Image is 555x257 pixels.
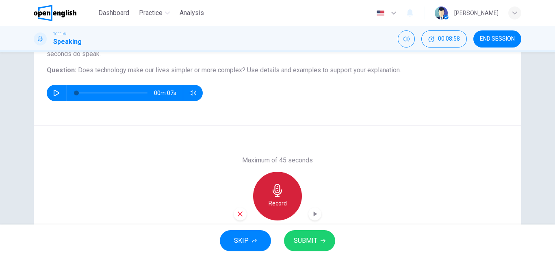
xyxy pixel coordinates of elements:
[421,30,467,48] button: 00:08:58
[176,6,207,20] button: Analysis
[269,199,287,208] h6: Record
[454,8,499,18] div: [PERSON_NAME]
[78,66,245,74] span: Does technology make our lives simpler or more complex?
[47,65,508,75] h6: Question :
[139,8,163,18] span: Practice
[34,5,76,21] img: OpenEnglish logo
[220,230,271,251] button: SKIP
[398,30,415,48] div: Mute
[375,10,386,16] img: en
[253,172,302,220] button: Record
[247,66,401,74] span: Use details and examples to support your explanation.
[473,30,521,48] button: END SESSION
[234,235,249,246] span: SKIP
[284,230,335,251] button: SUBMIT
[53,37,82,47] h1: Speaking
[53,31,66,37] span: TOEFL®
[34,5,95,21] a: OpenEnglish logo
[294,235,317,246] span: SUBMIT
[242,155,313,165] h6: Maximum of 45 seconds
[438,36,460,42] span: 00:08:58
[480,36,515,42] span: END SESSION
[435,6,448,19] img: Profile picture
[154,85,183,101] span: 00m 07s
[180,8,204,18] span: Analysis
[95,6,132,20] button: Dashboard
[421,30,467,48] div: Hide
[98,8,129,18] span: Dashboard
[136,6,173,20] button: Practice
